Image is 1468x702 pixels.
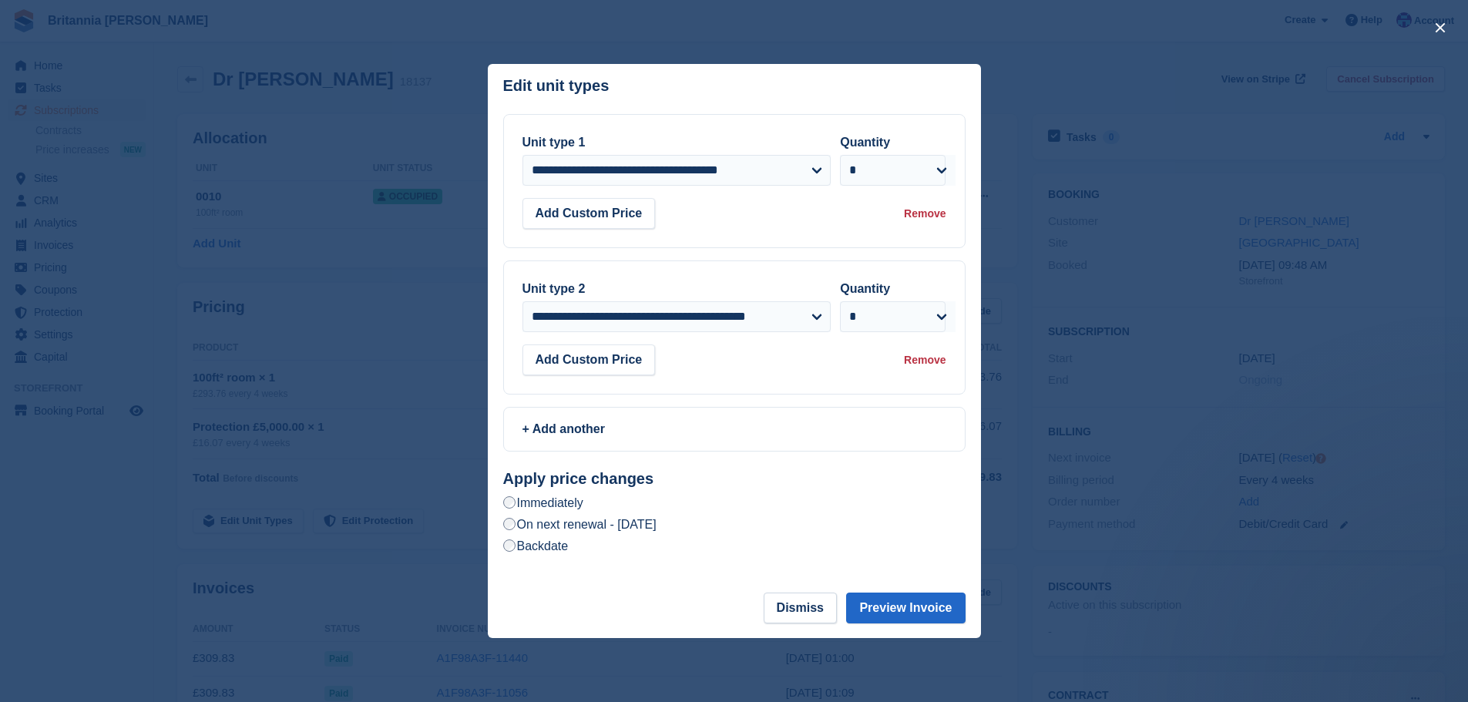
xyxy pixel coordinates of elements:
[1428,15,1453,40] button: close
[846,593,965,623] button: Preview Invoice
[503,77,610,95] p: Edit unit types
[503,407,966,452] a: + Add another
[503,516,657,532] label: On next renewal - [DATE]
[503,538,569,554] label: Backdate
[503,539,516,552] input: Backdate
[522,282,586,295] label: Unit type 2
[522,344,656,375] button: Add Custom Price
[904,206,946,222] div: Remove
[503,470,654,487] strong: Apply price changes
[764,593,837,623] button: Dismiss
[840,136,890,149] label: Quantity
[503,518,516,530] input: On next renewal - [DATE]
[503,496,516,509] input: Immediately
[840,282,890,295] label: Quantity
[904,352,946,368] div: Remove
[522,420,946,438] div: + Add another
[522,136,586,149] label: Unit type 1
[503,495,583,511] label: Immediately
[522,198,656,229] button: Add Custom Price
